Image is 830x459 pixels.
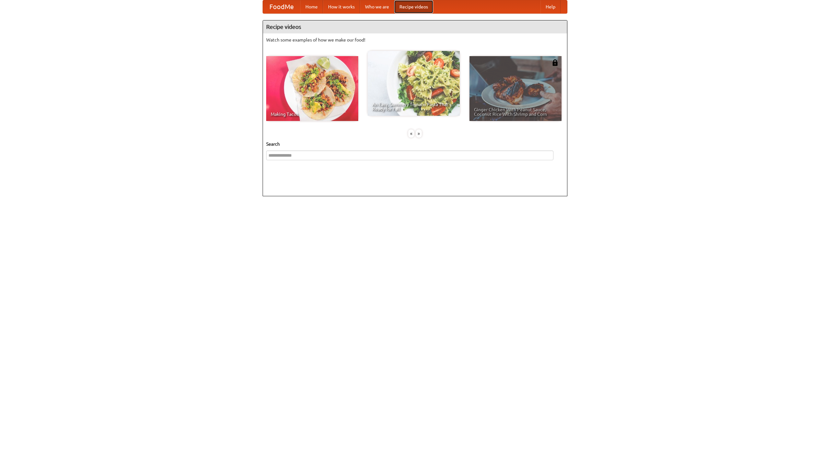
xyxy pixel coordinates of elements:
img: 483408.png [552,59,558,66]
a: FoodMe [263,0,300,13]
div: » [416,129,422,138]
span: An Easy, Summery Tomato Pasta That's Ready for Fall [372,102,455,111]
a: An Easy, Summery Tomato Pasta That's Ready for Fall [368,51,460,116]
a: Who we are [360,0,394,13]
span: Making Tacos [271,112,354,116]
div: « [408,129,414,138]
a: How it works [323,0,360,13]
h4: Recipe videos [263,20,567,33]
a: Home [300,0,323,13]
a: Making Tacos [266,56,358,121]
h5: Search [266,141,564,147]
a: Recipe videos [394,0,433,13]
p: Watch some examples of how we make our food! [266,37,564,43]
a: Help [540,0,561,13]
